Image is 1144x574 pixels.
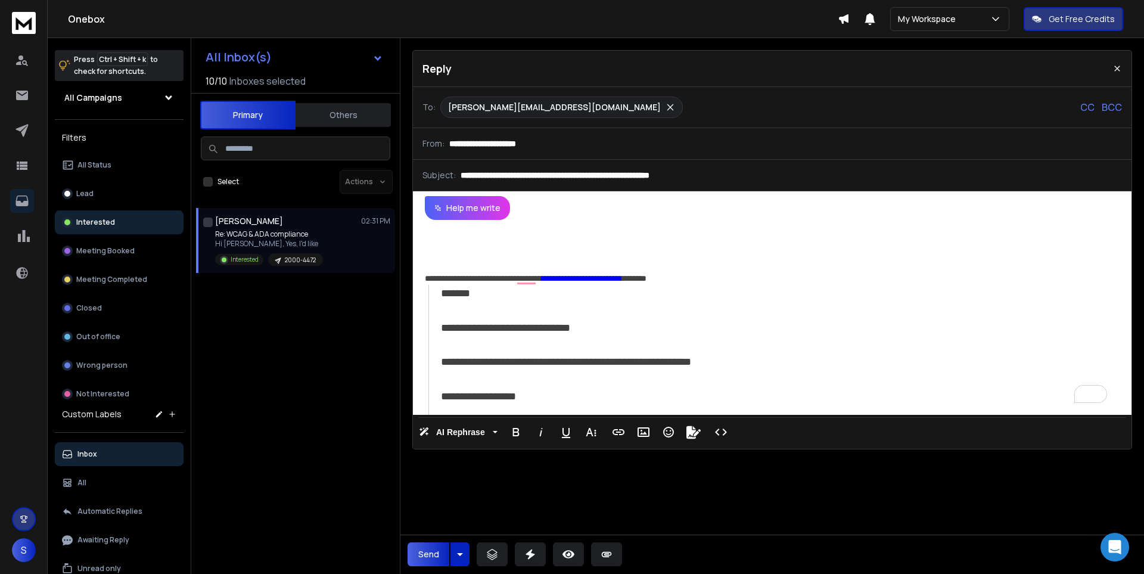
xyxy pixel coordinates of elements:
[55,528,184,552] button: Awaiting Reply
[64,92,122,104] h1: All Campaigns
[425,196,510,220] button: Help me write
[55,268,184,291] button: Meeting Completed
[607,420,630,444] button: Insert Link (Ctrl+K)
[77,507,142,516] p: Automatic Replies
[77,449,97,459] p: Inbox
[77,160,111,170] p: All Status
[55,382,184,406] button: Not Interested
[206,51,272,63] h1: All Inbox(s)
[76,303,102,313] p: Closed
[55,471,184,495] button: All
[231,255,259,264] p: Interested
[296,102,391,128] button: Others
[413,220,1131,415] div: To enrich screen reader interactions, please activate Accessibility in Grammarly extension settings
[217,177,239,187] label: Select
[12,538,36,562] button: S
[55,353,184,377] button: Wrong person
[62,408,122,420] h3: Custom Labels
[1101,533,1129,561] div: Open Intercom Messenger
[196,45,393,69] button: All Inbox(s)
[682,420,705,444] button: Signature
[215,239,323,249] p: Hi [PERSON_NAME], Yes, I'd like
[76,361,128,370] p: Wrong person
[77,478,86,488] p: All
[200,101,296,129] button: Primary
[68,12,838,26] h1: Onebox
[76,332,120,342] p: Out of office
[285,256,316,265] p: 2000-4472
[555,420,577,444] button: Underline (Ctrl+U)
[1102,100,1122,114] p: BCC
[76,246,135,256] p: Meeting Booked
[55,86,184,110] button: All Campaigns
[55,296,184,320] button: Closed
[12,12,36,34] img: logo
[76,389,129,399] p: Not Interested
[206,74,227,88] span: 10 / 10
[1080,100,1095,114] p: CC
[55,129,184,146] h3: Filters
[215,229,323,239] p: Re: WCAG & ADA compliance
[898,13,960,25] p: My Workspace
[710,420,732,444] button: Code View
[448,101,661,113] p: [PERSON_NAME][EMAIL_ADDRESS][DOMAIN_NAME]
[55,325,184,349] button: Out of office
[1049,13,1115,25] p: Get Free Credits
[422,101,436,113] p: To:
[434,427,487,438] span: AI Rephrase
[97,52,148,66] span: Ctrl + Shift + k
[55,239,184,263] button: Meeting Booked
[422,169,456,181] p: Subject:
[1024,7,1123,31] button: Get Free Credits
[55,182,184,206] button: Lead
[77,535,129,545] p: Awaiting Reply
[422,138,444,150] p: From:
[55,153,184,177] button: All Status
[76,218,115,227] p: Interested
[505,420,527,444] button: Bold (Ctrl+B)
[215,215,283,227] h1: [PERSON_NAME]
[422,60,452,77] p: Reply
[76,275,147,284] p: Meeting Completed
[55,442,184,466] button: Inbox
[55,210,184,234] button: Interested
[530,420,552,444] button: Italic (Ctrl+I)
[361,216,390,226] p: 02:31 PM
[74,54,158,77] p: Press to check for shortcuts.
[229,74,306,88] h3: Inboxes selected
[77,564,121,573] p: Unread only
[408,542,449,566] button: Send
[416,420,500,444] button: AI Rephrase
[55,499,184,523] button: Automatic Replies
[76,189,94,198] p: Lead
